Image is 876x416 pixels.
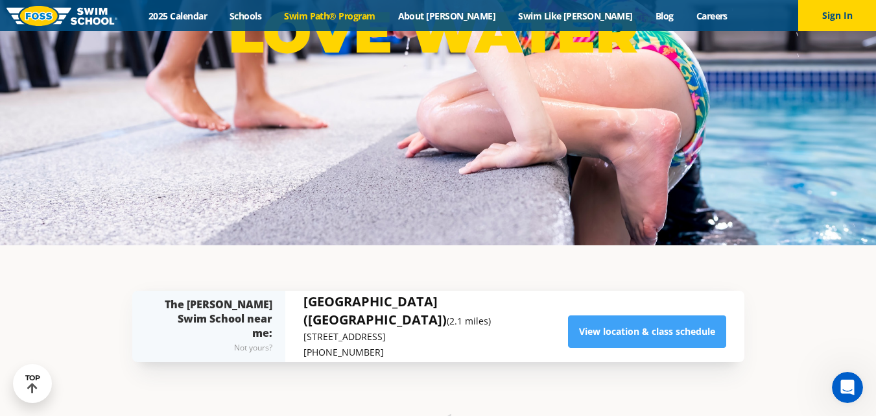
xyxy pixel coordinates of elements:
div: Not yours? [158,340,272,356]
h5: [GEOGRAPHIC_DATA] ([GEOGRAPHIC_DATA]) [303,293,568,329]
a: Schools [219,10,273,22]
a: Careers [685,10,739,22]
small: (2.1 miles) [447,315,491,327]
p: [PHONE_NUMBER] [303,345,568,360]
img: FOSS Swim School Logo [6,6,117,26]
a: Swim Like [PERSON_NAME] [507,10,645,22]
a: Blog [644,10,685,22]
p: [STREET_ADDRESS] [303,329,568,345]
a: About [PERSON_NAME] [386,10,507,22]
a: 2025 Calendar [137,10,219,22]
a: View location & class schedule [568,315,726,348]
div: TOP [25,374,40,394]
div: The [PERSON_NAME] Swim School near me: [158,297,272,356]
iframe: Intercom live chat [832,372,863,403]
a: Swim Path® Program [273,10,386,22]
